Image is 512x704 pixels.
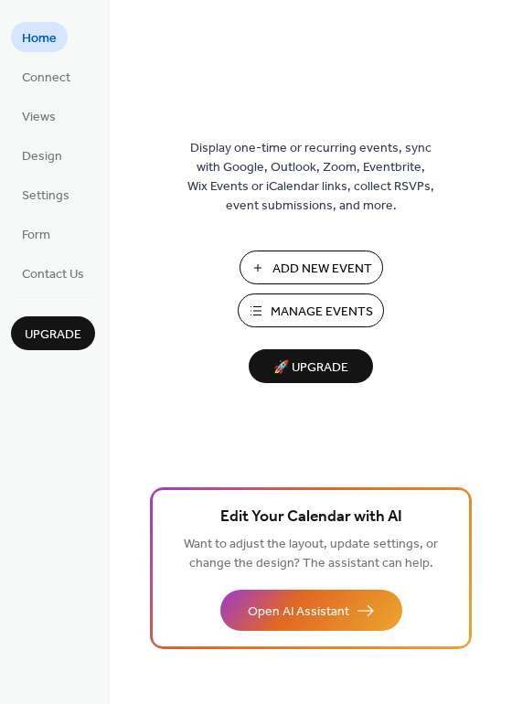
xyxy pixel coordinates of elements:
[248,603,349,622] span: Open AI Assistant
[11,101,67,131] a: Views
[272,260,372,279] span: Add New Event
[22,265,84,284] span: Contact Us
[238,293,384,327] button: Manage Events
[240,251,383,284] button: Add New Event
[22,108,56,127] span: Views
[11,316,95,350] button: Upgrade
[220,505,402,530] span: Edit Your Calendar with AI
[11,258,95,288] a: Contact Us
[25,325,81,345] span: Upgrade
[22,226,50,245] span: Form
[260,356,362,380] span: 🚀 Upgrade
[249,349,373,383] button: 🚀 Upgrade
[11,140,73,170] a: Design
[22,29,57,48] span: Home
[22,69,70,88] span: Connect
[22,187,69,206] span: Settings
[11,61,81,91] a: Connect
[11,22,68,52] a: Home
[11,179,80,209] a: Settings
[22,147,62,166] span: Design
[220,590,402,631] button: Open AI Assistant
[271,303,373,322] span: Manage Events
[187,139,434,216] span: Display one-time or recurring events, sync with Google, Outlook, Zoom, Eventbrite, Wix Events or ...
[184,532,438,576] span: Want to adjust the layout, update settings, or change the design? The assistant can help.
[11,219,61,249] a: Form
